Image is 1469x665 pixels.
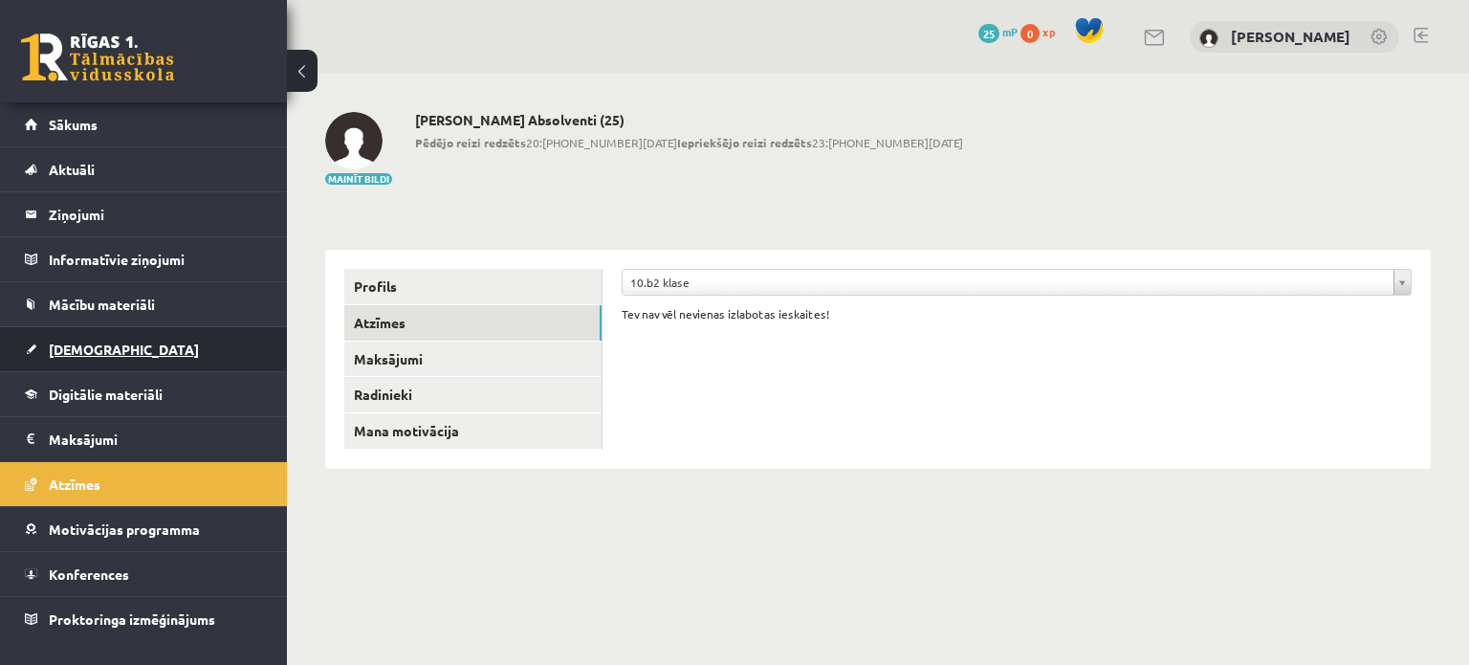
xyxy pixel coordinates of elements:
[49,296,155,313] span: Mācību materiāli
[25,417,263,461] a: Maksājumi
[344,269,602,304] a: Profils
[25,462,263,506] a: Atzīmes
[325,173,392,185] button: Mainīt bildi
[49,386,163,403] span: Digitālie materiāli
[25,147,263,191] a: Aktuāli
[25,372,263,416] a: Digitālie materiāli
[978,24,999,43] span: 25
[325,112,383,169] img: Anete Mote
[49,476,100,493] span: Atzīmes
[25,102,263,146] a: Sākums
[415,134,963,151] span: 20:[PHONE_NUMBER][DATE] 23:[PHONE_NUMBER][DATE]
[25,552,263,596] a: Konferences
[630,270,1386,295] span: 10.b2 klase
[49,192,263,236] legend: Ziņojumi
[1002,24,1018,39] span: mP
[622,305,1412,322] div: Tev nav vēl nevienas izlabotas ieskaites!
[1042,24,1055,39] span: xp
[344,413,602,449] a: Mana motivācija
[25,327,263,371] a: [DEMOGRAPHIC_DATA]
[415,135,526,150] b: Pēdējo reizi redzēts
[623,270,1411,295] a: 10.b2 klase
[49,565,129,583] span: Konferences
[25,597,263,641] a: Proktoringa izmēģinājums
[49,610,215,628] span: Proktoringa izmēģinājums
[1231,27,1350,46] a: [PERSON_NAME]
[25,237,263,281] a: Informatīvie ziņojumi
[21,33,174,81] a: Rīgas 1. Tālmācības vidusskola
[344,305,602,341] a: Atzīmes
[49,237,263,281] legend: Informatīvie ziņojumi
[415,112,963,128] h2: [PERSON_NAME] Absolventi (25)
[25,192,263,236] a: Ziņojumi
[978,24,1018,39] a: 25 mP
[49,341,199,358] span: [DEMOGRAPHIC_DATA]
[49,521,200,538] span: Motivācijas programma
[49,417,263,461] legend: Maksājumi
[344,377,602,412] a: Radinieki
[49,116,98,133] span: Sākums
[25,282,263,326] a: Mācību materiāli
[1020,24,1040,43] span: 0
[344,342,602,377] a: Maksājumi
[1199,29,1218,48] img: Anete Mote
[677,135,812,150] b: Iepriekšējo reizi redzēts
[49,161,95,178] span: Aktuāli
[1020,24,1064,39] a: 0 xp
[25,507,263,551] a: Motivācijas programma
